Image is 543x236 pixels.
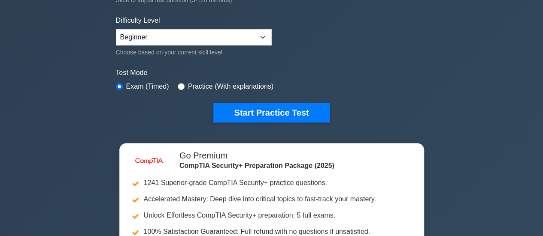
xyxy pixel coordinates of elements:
[116,47,272,57] div: Choose based on your current skill level
[116,68,428,78] label: Test Mode
[126,81,169,92] label: Exam (Timed)
[188,81,273,92] label: Practice (With explanations)
[116,15,160,26] label: Difficulty Level
[213,103,329,122] button: Start Practice Test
